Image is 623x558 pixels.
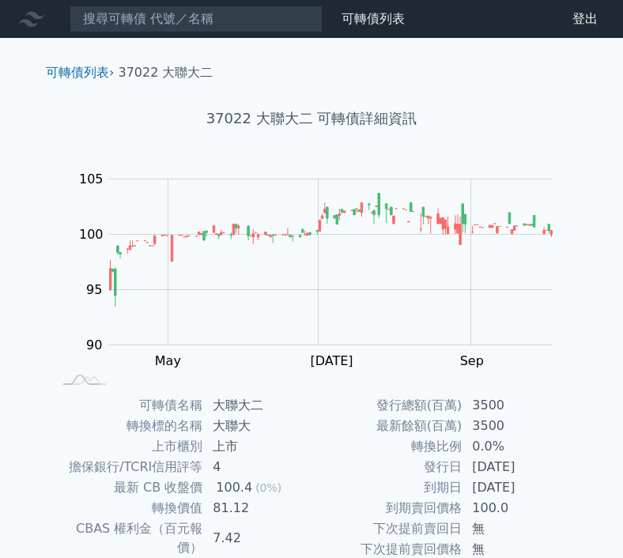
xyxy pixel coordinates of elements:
[86,282,102,297] tspan: 95
[310,353,353,368] tspan: [DATE]
[311,436,463,457] td: 轉換比例
[52,416,203,436] td: 轉換標的名稱
[203,416,311,436] td: 大聯大
[311,477,463,498] td: 到期日
[311,518,463,539] td: 下次提前賣回日
[203,395,311,416] td: 大聯大二
[463,457,571,477] td: [DATE]
[463,395,571,416] td: 3500
[213,478,255,497] div: 100.4
[79,227,104,242] tspan: 100
[463,416,571,436] td: 3500
[463,518,571,539] td: 無
[560,6,610,32] a: 登出
[463,436,571,457] td: 0.0%
[52,498,203,518] td: 轉換價值
[311,395,463,416] td: 發行總額(百萬)
[52,477,203,498] td: 最新 CB 收盤價
[203,436,311,457] td: 上市
[155,353,181,368] tspan: May
[46,65,109,80] a: 可轉債列表
[52,436,203,457] td: 上市櫃別
[33,107,590,130] h1: 37022 大聯大二 可轉債詳細資訊
[86,337,102,353] tspan: 90
[52,457,203,477] td: 擔保銀行/TCRI信用評等
[119,63,213,82] li: 37022 大聯大二
[311,457,463,477] td: 發行日
[203,518,311,558] td: 7.42
[52,395,203,416] td: 可轉債名稱
[311,498,463,518] td: 到期賣回價格
[463,498,571,518] td: 100.0
[70,172,576,368] g: Chart
[342,11,405,26] a: 可轉債列表
[203,457,311,477] td: 4
[203,498,311,518] td: 81.12
[463,477,571,498] td: [DATE]
[311,416,463,436] td: 最新餘額(百萬)
[255,481,281,494] span: (0%)
[460,353,484,368] tspan: Sep
[46,63,114,82] li: ›
[70,6,323,32] input: 搜尋可轉債 代號／名稱
[52,518,203,558] td: CBAS 權利金（百元報價）
[79,172,104,187] tspan: 105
